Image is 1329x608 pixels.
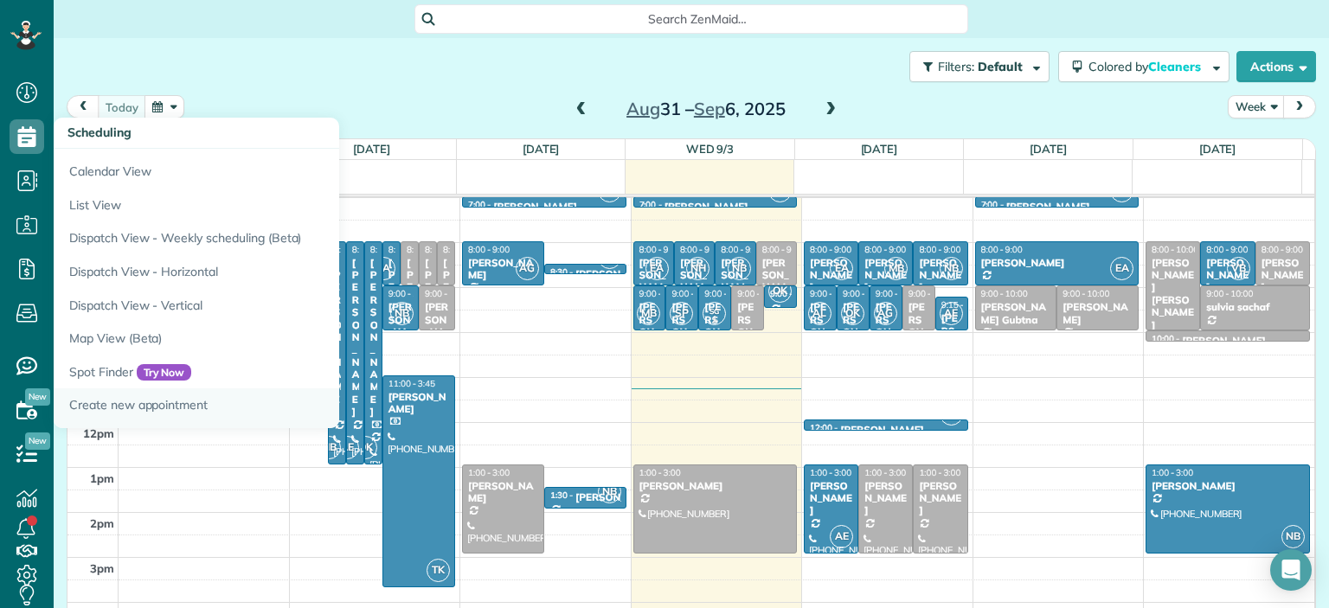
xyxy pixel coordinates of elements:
[809,257,853,294] div: [PERSON_NAME]
[372,257,395,280] span: EA
[1206,288,1253,299] span: 9:00 - 10:00
[639,467,681,478] span: 1:00 - 3:00
[1236,51,1316,82] button: Actions
[388,391,450,416] div: [PERSON_NAME]
[1062,301,1133,326] div: [PERSON_NAME]
[1152,467,1193,478] span: 1:00 - 3:00
[981,288,1028,299] span: 9:00 - 10:00
[354,436,377,459] span: OK
[1262,244,1303,255] span: 8:00 - 9:00
[703,311,725,328] small: 1
[720,257,750,307] div: [PERSON_NAME]
[981,244,1023,255] span: 8:00 - 9:00
[427,559,450,582] span: TK
[841,302,864,325] span: OK
[810,244,851,255] span: 8:00 - 9:00
[874,302,897,325] span: AG
[407,244,448,255] span: 8:00 - 9:00
[54,289,486,323] a: Dispatch View - Vertical
[1281,525,1305,548] span: NB
[645,257,669,280] span: EA
[54,149,486,189] a: Calendar View
[639,257,669,307] div: [PERSON_NAME]
[443,244,485,255] span: 8:00 - 9:00
[83,426,114,440] span: 12pm
[54,322,486,355] a: Map View (Beta)
[864,244,906,255] span: 8:00 - 9:00
[639,288,686,299] span: 9:00 - 10:00
[575,491,659,503] div: [PERSON_NAME]
[671,288,718,299] span: 9:00 - 10:00
[1088,59,1207,74] span: Colored by
[98,95,146,118] button: today
[809,480,853,517] div: [PERSON_NAME]
[1152,244,1198,255] span: 8:00 - 10:00
[516,257,539,280] span: AG
[336,436,359,459] span: AE
[90,561,114,575] span: 3pm
[901,51,1050,82] a: Filters: Default
[808,302,831,325] span: AL
[406,257,414,419] div: [PERSON_NAME]
[1151,257,1195,331] div: [PERSON_NAME] [PERSON_NAME]
[694,98,725,119] span: Sep
[639,480,793,492] div: [PERSON_NAME]
[980,257,1134,269] div: [PERSON_NAME]
[598,99,814,118] h2: 31 – 6, 2025
[1151,480,1305,492] div: [PERSON_NAME]
[639,244,681,255] span: 8:00 - 9:00
[909,51,1050,82] button: Filters: Default
[352,244,394,255] span: 8:00 - 1:00
[626,98,660,119] span: Aug
[468,244,510,255] span: 8:00 - 9:00
[424,301,450,351] div: [PERSON_NAME]
[918,480,962,517] div: [PERSON_NAME]
[369,257,377,419] div: [PERSON_NAME]
[1206,244,1248,255] span: 8:00 - 9:00
[761,257,792,307] div: [PERSON_NAME]
[768,279,792,303] span: OK
[575,268,659,280] div: [PERSON_NAME]
[1270,549,1312,591] div: Open Intercom Messenger
[598,480,621,503] span: NB
[468,467,510,478] span: 1:00 - 3:00
[1199,142,1236,156] a: [DATE]
[523,142,560,156] a: [DATE]
[1205,257,1249,294] div: [PERSON_NAME]
[90,516,114,530] span: 2pm
[728,257,751,280] span: NB
[1182,335,1266,347] div: [PERSON_NAME]
[843,288,889,299] span: 9:00 - 10:00
[908,301,930,363] div: [PERSON_NAME]
[54,355,486,389] a: Spot FinderTry Now
[318,436,341,459] span: MB
[679,257,709,307] div: [PERSON_NAME]
[1148,59,1204,74] span: Cleaners
[493,201,577,213] div: [PERSON_NAME]
[762,244,804,255] span: 8:00 - 9:00
[810,288,857,299] span: 9:00 - 10:00
[709,306,719,316] span: SG
[425,244,466,255] span: 8:00 - 9:00
[980,301,1052,326] div: [PERSON_NAME] Gubtna
[680,244,722,255] span: 8:00 - 9:00
[467,257,539,282] div: [PERSON_NAME]
[1283,95,1316,118] button: next
[1058,51,1229,82] button: Colored byCleaners
[137,364,192,381] span: Try Now
[67,95,100,118] button: prev
[353,142,390,156] a: [DATE]
[1227,257,1250,280] span: VB
[390,302,414,325] span: NB
[941,299,988,310] span: 9:15 - 10:00
[1228,95,1285,118] button: Week
[876,288,922,299] span: 9:00 - 10:00
[1030,142,1067,156] a: [DATE]
[704,288,751,299] span: 9:00 - 10:00
[67,125,132,140] span: Scheduling
[664,201,748,213] div: [PERSON_NAME]
[90,471,114,485] span: 1pm
[686,257,709,280] span: NH
[884,257,908,280] span: MB
[737,288,784,299] span: 9:00 - 10:00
